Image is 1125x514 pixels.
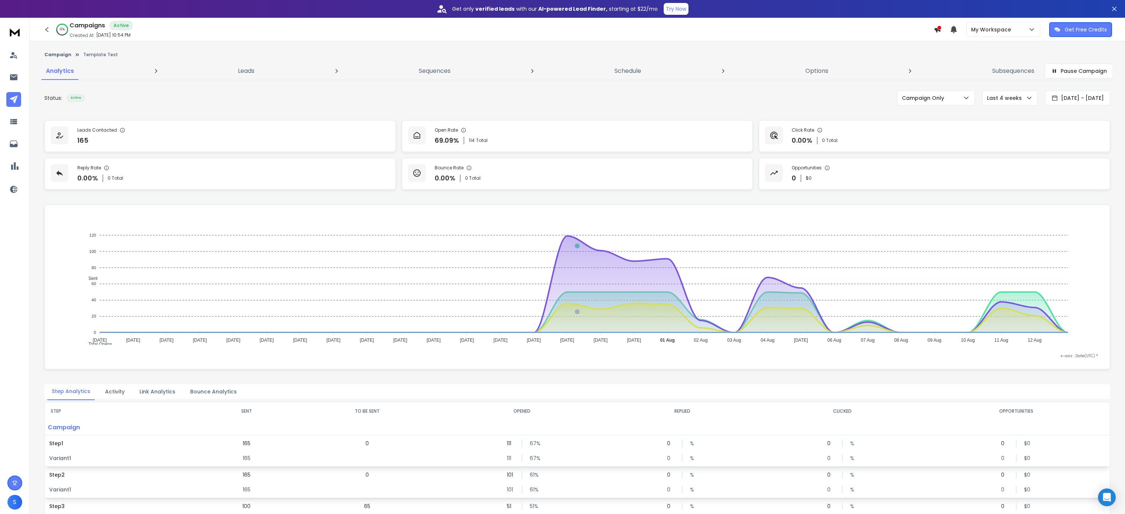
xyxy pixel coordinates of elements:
button: Get Free Credits [1049,22,1112,37]
a: Open Rate69.09%114Total [402,120,753,152]
p: 0 [366,471,369,479]
span: Total Opens [83,342,112,347]
p: Step 3 [49,503,196,510]
p: 0 [667,486,674,493]
p: Opportunities [792,165,822,171]
tspan: 08 Aug [894,338,908,343]
p: $ 0 [1024,503,1031,510]
p: % [690,454,697,462]
img: logo [7,25,22,39]
p: Variant 1 [49,454,196,462]
tspan: [DATE] [627,338,641,343]
p: $ 0 [1024,454,1031,462]
tspan: [DATE] [494,338,508,343]
p: $ 0 [1024,471,1031,479]
a: Leads [233,62,259,80]
p: Click Rate [792,127,814,133]
tspan: 0 [94,330,96,335]
p: Leads [238,67,255,75]
p: Sequences [419,67,451,75]
p: Campaign Only [902,94,947,102]
a: Subsequences [988,62,1039,80]
div: Open Intercom Messenger [1098,488,1116,506]
p: 165 [77,135,88,146]
th: REPLIED [602,402,762,420]
a: Opportunities0$0 [759,158,1110,190]
tspan: [DATE] [260,338,274,343]
a: Analytics [41,62,78,80]
p: % [850,440,858,447]
p: 61 % [530,486,537,493]
tspan: [DATE] [527,338,541,343]
p: 0 [1001,440,1008,447]
p: 0 [827,503,835,510]
p: 0 [1001,471,1008,479]
th: SENT [201,402,293,420]
tspan: [DATE] [393,338,407,343]
th: CLICKED [762,402,923,420]
p: 0 [667,471,674,479]
p: Reply Rate [77,165,101,171]
tspan: [DATE] [193,338,207,343]
p: 67 % [530,454,537,462]
p: [DATE] 10:54 PM [96,32,131,38]
tspan: 04 Aug [761,338,774,343]
p: 0 [1001,486,1008,493]
p: 0 [667,454,674,462]
tspan: [DATE] [460,338,474,343]
p: 0 [667,440,674,447]
p: % [850,454,858,462]
div: Active [67,94,85,102]
p: Step 2 [49,471,196,479]
button: S [7,495,22,510]
p: Subsequences [992,67,1034,75]
strong: verified leads [475,5,515,13]
tspan: 40 [91,298,96,302]
p: Schedule [614,67,641,75]
p: 165 [243,486,250,493]
a: Bounce Rate0.00%0 Total [402,158,753,190]
tspan: 10 Aug [961,338,975,343]
th: STEP [45,402,201,420]
p: 165 [243,454,250,462]
tspan: [DATE] [326,338,340,343]
p: 0 Total [465,175,481,181]
button: Activity [101,383,129,400]
p: 51 % [530,503,537,510]
th: TO BE SENT [293,402,442,420]
tspan: [DATE] [594,338,608,343]
p: 100 [242,503,250,510]
p: 101 [507,471,514,479]
tspan: [DATE] [226,338,240,343]
a: Reply Rate0.00%0 Total [44,158,396,190]
tspan: 20 [91,314,96,318]
h1: Campaigns [70,21,105,30]
p: 101 [507,486,514,493]
p: 0.00 % [792,135,812,146]
tspan: [DATE] [293,338,307,343]
p: 0 Total [822,138,838,143]
tspan: 80 [91,266,96,270]
p: Step 1 [49,440,196,447]
button: Bounce Analytics [186,383,241,400]
p: 65 [364,503,370,510]
p: 0 [366,440,369,447]
p: % [690,503,697,510]
p: 0.00 % [435,173,455,183]
p: 0.00 % [77,173,98,183]
span: Sent [83,276,98,281]
a: Leads Contacted165 [44,120,396,152]
tspan: 01 Aug [660,338,675,343]
div: Active [110,21,133,30]
button: Step Analytics [47,383,95,400]
p: Options [805,67,828,75]
tspan: [DATE] [93,338,107,343]
a: Sequences [414,62,455,80]
p: Open Rate [435,127,458,133]
tspan: [DATE] [126,338,140,343]
tspan: 07 Aug [861,338,875,343]
tspan: [DATE] [360,338,374,343]
tspan: 03 Aug [727,338,741,343]
tspan: 02 Aug [694,338,708,343]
